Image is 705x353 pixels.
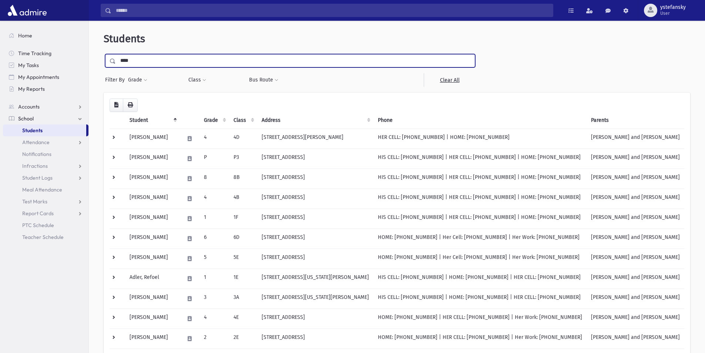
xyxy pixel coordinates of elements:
td: HIS CELL: [PHONE_NUMBER] | HER CELL: [PHONE_NUMBER] | HOME: [PHONE_NUMBER] [373,189,587,209]
td: Adler, Refoel [125,269,180,289]
td: [PERSON_NAME] [125,329,180,349]
a: My Reports [3,83,88,95]
td: [PERSON_NAME] [125,169,180,189]
td: [STREET_ADDRESS] [257,249,373,269]
td: [PERSON_NAME] and [PERSON_NAME] [587,329,684,349]
td: [STREET_ADDRESS][PERSON_NAME] [257,129,373,149]
td: [PERSON_NAME] [125,189,180,209]
span: User [660,10,686,16]
td: 4E [229,309,257,329]
td: [PERSON_NAME] and [PERSON_NAME] [587,289,684,309]
td: HOME: [PHONE_NUMBER] | HER CELL: [PHONE_NUMBER] | Her Work: [PHONE_NUMBER] [373,309,587,329]
td: 5E [229,249,257,269]
td: 1E [229,269,257,289]
td: [PERSON_NAME] [125,249,180,269]
span: PTC Schedule [22,222,54,229]
button: CSV [110,99,123,112]
td: [PERSON_NAME] and [PERSON_NAME] [587,249,684,269]
a: Students [3,124,86,136]
td: [PERSON_NAME] and [PERSON_NAME] [587,309,684,329]
span: School [18,115,34,122]
td: [PERSON_NAME] [125,129,180,149]
td: [PERSON_NAME] and [PERSON_NAME] [587,149,684,169]
td: [PERSON_NAME] and [PERSON_NAME] [587,269,684,289]
button: Bus Route [249,73,279,87]
td: 2E [229,329,257,349]
span: Students [104,33,145,45]
a: Test Marks [3,196,88,207]
td: [STREET_ADDRESS] [257,329,373,349]
th: Address: activate to sort column ascending [257,112,373,129]
th: Parents [587,112,684,129]
td: 4 [199,129,229,149]
td: [PERSON_NAME] [125,209,180,229]
td: 8 [199,169,229,189]
td: [STREET_ADDRESS][US_STATE][PERSON_NAME] [257,289,373,309]
img: AdmirePro [6,3,48,18]
td: P [199,149,229,169]
td: HIS CELL: [PHONE_NUMBER] | HER CELL: [PHONE_NUMBER] | HOME: [PHONE_NUMBER] [373,149,587,169]
a: My Appointments [3,71,88,83]
td: 5 [199,249,229,269]
span: Test Marks [22,198,47,205]
span: ystefansky [660,4,686,10]
span: Accounts [18,103,40,110]
span: My Appointments [18,74,59,80]
td: 6 [199,229,229,249]
td: HER CELL: [PHONE_NUMBER] | HOME: [PHONE_NUMBER] [373,129,587,149]
td: [PERSON_NAME] and [PERSON_NAME] [587,209,684,229]
td: HOME: [PHONE_NUMBER] | HER CELL: [PHONE_NUMBER] | Her Work: [PHONE_NUMBER] [373,329,587,349]
td: [STREET_ADDRESS] [257,309,373,329]
td: 3 [199,289,229,309]
span: Students [22,127,43,134]
a: Accounts [3,101,88,113]
a: Meal Attendance [3,184,88,196]
a: Home [3,30,88,41]
td: [PERSON_NAME] and [PERSON_NAME] [587,129,684,149]
span: Meal Attendance [22,186,62,193]
td: 1 [199,269,229,289]
span: Filter By [105,76,128,84]
td: P3 [229,149,257,169]
th: Class: activate to sort column ascending [229,112,257,129]
td: [PERSON_NAME] [125,289,180,309]
td: [PERSON_NAME] and [PERSON_NAME] [587,189,684,209]
td: 4 [199,309,229,329]
td: [PERSON_NAME] and [PERSON_NAME] [587,229,684,249]
td: HOME: [PHONE_NUMBER] | Her Cell: [PHONE_NUMBER] | Her Work: [PHONE_NUMBER] [373,249,587,269]
a: Time Tracking [3,47,88,59]
td: [STREET_ADDRESS] [257,149,373,169]
td: [PERSON_NAME] and [PERSON_NAME] [587,169,684,189]
td: 1F [229,209,257,229]
span: Teacher Schedule [22,234,64,240]
td: [STREET_ADDRESS] [257,189,373,209]
td: 4 [199,189,229,209]
td: HIS CELL: [PHONE_NUMBER] | HER CELL: [PHONE_NUMBER] | HOME: [PHONE_NUMBER] [373,169,587,189]
th: Student: activate to sort column descending [125,112,180,129]
a: Student Logs [3,172,88,184]
td: [PERSON_NAME] [125,229,180,249]
span: Infractions [22,163,48,169]
a: Attendance [3,136,88,148]
span: Attendance [22,139,50,146]
span: My Reports [18,86,45,92]
span: My Tasks [18,62,39,69]
td: HOME: [PHONE_NUMBER] | Her Cell: [PHONE_NUMBER] | Her Work: [PHONE_NUMBER] [373,229,587,249]
td: 6D [229,229,257,249]
a: Report Cards [3,207,88,219]
td: 1 [199,209,229,229]
input: Search [111,4,553,17]
a: School [3,113,88,124]
td: 3A [229,289,257,309]
span: Home [18,32,32,39]
button: Class [188,73,207,87]
a: Infractions [3,160,88,172]
a: Notifications [3,148,88,160]
a: Clear All [424,73,475,87]
td: 8B [229,169,257,189]
a: My Tasks [3,59,88,71]
td: 2 [199,329,229,349]
td: HIS CELL: [PHONE_NUMBER] | HER CELL: [PHONE_NUMBER] | HOME: [PHONE_NUMBER] [373,209,587,229]
td: [STREET_ADDRESS] [257,169,373,189]
span: Report Cards [22,210,54,217]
